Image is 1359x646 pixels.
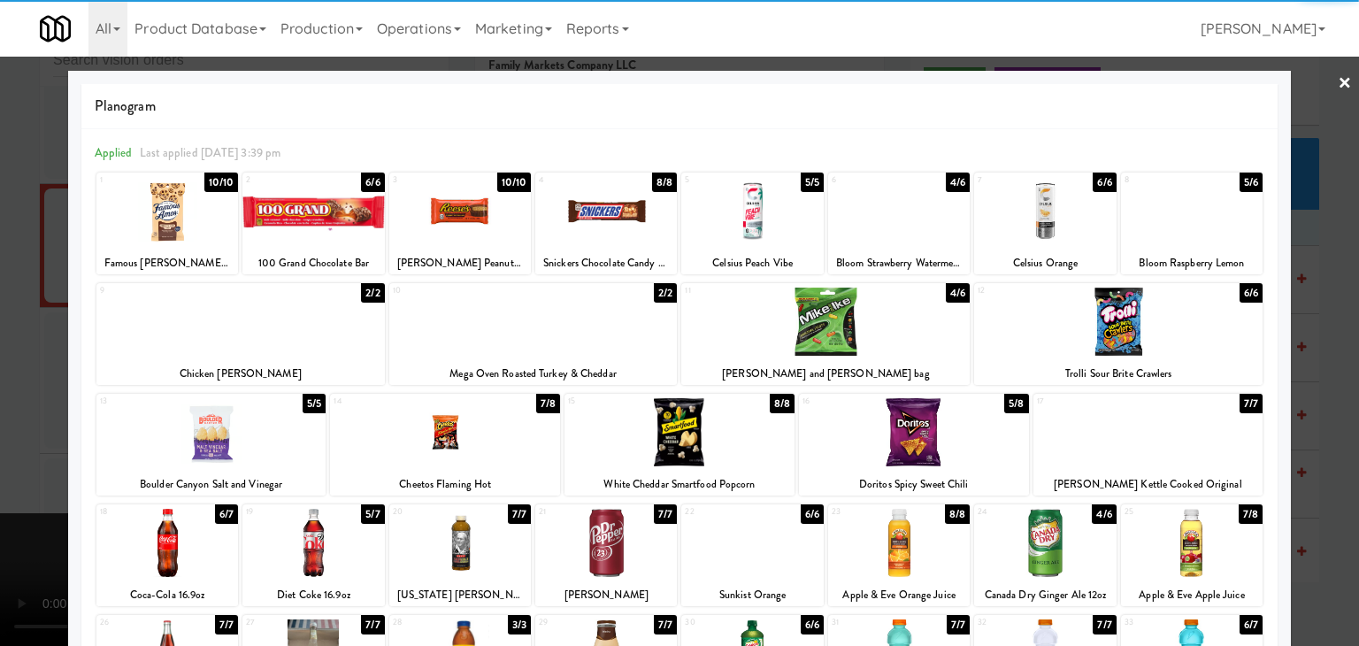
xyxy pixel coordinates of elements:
div: 30 [685,615,752,630]
div: White Cheddar Smartfood Popcorn [567,473,792,496]
div: 7 [978,173,1045,188]
div: [PERSON_NAME] and [PERSON_NAME] bag [681,363,970,385]
div: 5/5 [303,394,326,413]
div: Famous [PERSON_NAME] Chocolate Chip Cookies [96,252,238,274]
div: Bloom Strawberry Watermelon [828,252,970,274]
div: 12 [978,283,1118,298]
div: [US_STATE] [PERSON_NAME] Half and Half Iced Tea Lemonade Lite [389,584,531,606]
div: 100 Grand Chocolate Bar [242,252,384,274]
div: 158/8White Cheddar Smartfood Popcorn [564,394,795,496]
div: 165/8Doritos Spicy Sweet Chili [799,394,1029,496]
div: 22 [685,504,752,519]
div: 177/7[PERSON_NAME] Kettle Cooked Original [1033,394,1263,496]
div: 26/6100 Grand Chocolate Bar [242,173,384,274]
div: 3 [393,173,460,188]
div: Chicken [PERSON_NAME] [96,363,385,385]
div: [PERSON_NAME] [538,584,674,606]
div: Sunkist Orange [684,584,820,606]
div: 7/7 [1093,615,1116,634]
div: Celsius Peach Vibe [684,252,820,274]
div: 6/6 [1240,283,1263,303]
div: Doritos Spicy Sweet Chili [802,473,1026,496]
div: 48/8Snickers Chocolate Candy Bar [535,173,677,274]
div: 147/8Cheetos Flaming Hot [330,394,560,496]
div: 25 [1125,504,1192,519]
div: 126/6Trolli Sour Brite Crawlers [974,283,1263,385]
div: 29 [539,615,606,630]
div: 2/2 [361,283,384,303]
div: 9 [100,283,241,298]
div: 135/5Boulder Canyon Salt and Vinegar [96,394,326,496]
div: 55/5Celsius Peach Vibe [681,173,823,274]
div: Celsius Orange [977,252,1113,274]
div: Mega Oven Roasted Turkey & Cheddar [389,363,678,385]
div: 1 [100,173,167,188]
div: [PERSON_NAME] Kettle Cooked Original [1036,473,1261,496]
div: 64/6Bloom Strawberry Watermelon [828,173,970,274]
div: Trolli Sour Brite Crawlers [974,363,1263,385]
div: Bloom Raspberry Lemon [1121,252,1263,274]
div: 4/6 [946,173,970,192]
div: Boulder Canyon Salt and Vinegar [99,473,324,496]
div: 310/10[PERSON_NAME] Peanut Butter Cups [389,173,531,274]
div: 226/6Sunkist Orange [681,504,823,606]
div: 10/10 [204,173,239,192]
div: White Cheddar Smartfood Popcorn [564,473,795,496]
div: 7/8 [1239,504,1263,524]
div: 207/7[US_STATE] [PERSON_NAME] Half and Half Iced Tea Lemonade Lite [389,504,531,606]
div: 18 [100,504,167,519]
div: 26 [100,615,167,630]
div: 10 [393,283,534,298]
span: Last applied [DATE] 3:39 pm [140,144,281,161]
div: 7/7 [947,615,970,634]
div: Snickers Chocolate Candy Bar [535,252,677,274]
div: Canada Dry Ginger Ale 12oz [977,584,1113,606]
div: Diet Coke 16.9oz [245,584,381,606]
div: 100 Grand Chocolate Bar [245,252,381,274]
div: 23 [832,504,899,519]
div: 24 [978,504,1045,519]
div: 6 [832,173,899,188]
div: 6/6 [361,173,384,192]
div: 6/6 [801,504,824,524]
div: Cheetos Flaming Hot [330,473,560,496]
div: Apple & Eve Apple Juice [1124,584,1260,606]
div: Snickers Chocolate Candy Bar [538,252,674,274]
div: 8/8 [770,394,795,413]
div: 5 [685,173,752,188]
div: [PERSON_NAME] Peanut Butter Cups [389,252,531,274]
div: Celsius Peach Vibe [681,252,823,274]
div: 32 [978,615,1045,630]
div: Apple & Eve Orange Juice [828,584,970,606]
div: Diet Coke 16.9oz [242,584,384,606]
div: 7/7 [361,615,384,634]
div: 6/7 [1240,615,1263,634]
div: 20 [393,504,460,519]
div: 114/6[PERSON_NAME] and [PERSON_NAME] bag [681,283,970,385]
div: 8 [1125,173,1192,188]
div: [PERSON_NAME] and [PERSON_NAME] bag [684,363,967,385]
div: Canada Dry Ginger Ale 12oz [974,584,1116,606]
div: 5/8 [1004,394,1028,413]
div: 238/8Apple & Eve Orange Juice [828,504,970,606]
div: Sunkist Orange [681,584,823,606]
div: Bloom Strawberry Watermelon [831,252,967,274]
div: 4/6 [946,283,970,303]
div: Mega Oven Roasted Turkey & Cheddar [392,363,675,385]
div: 8/8 [652,173,677,192]
div: Apple & Eve Apple Juice [1121,584,1263,606]
div: Boulder Canyon Salt and Vinegar [96,473,326,496]
div: [PERSON_NAME] [535,584,677,606]
div: 4/6 [1092,504,1116,524]
div: 244/6Canada Dry Ginger Ale 12oz [974,504,1116,606]
span: Planogram [95,93,1264,119]
div: 3/3 [508,615,531,634]
div: 217/7[PERSON_NAME] [535,504,677,606]
div: Doritos Spicy Sweet Chili [799,473,1029,496]
div: 85/6Bloom Raspberry Lemon [1121,173,1263,274]
div: Famous [PERSON_NAME] Chocolate Chip Cookies [99,252,235,274]
div: 7/7 [508,504,531,524]
div: 7/7 [1240,394,1263,413]
div: [US_STATE] [PERSON_NAME] Half and Half Iced Tea Lemonade Lite [392,584,528,606]
a: × [1338,57,1352,112]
